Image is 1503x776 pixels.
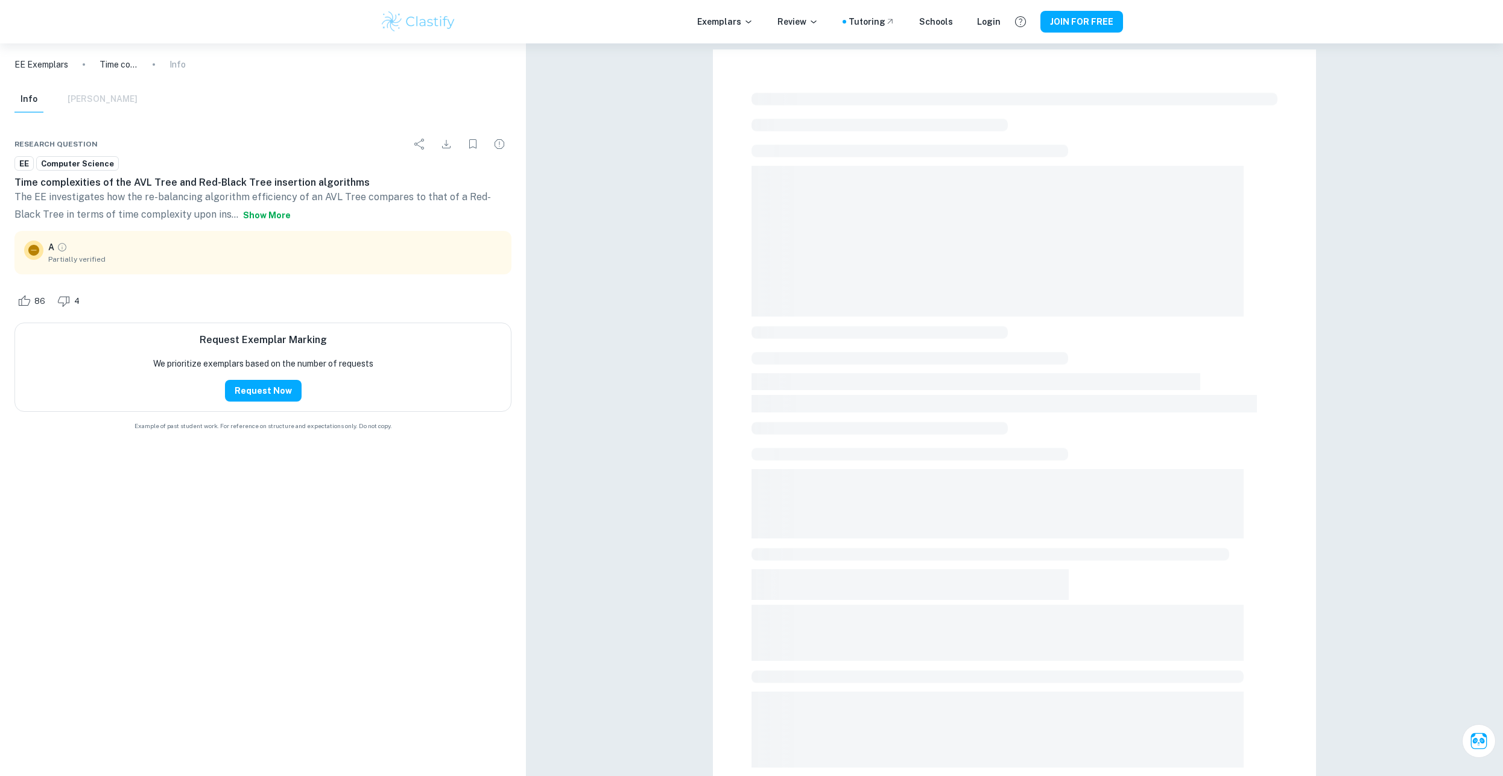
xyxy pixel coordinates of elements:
a: EE [14,156,34,171]
a: Login [977,15,1001,28]
button: Ask Clai [1462,724,1496,758]
p: The EE investigates how the re-balancing algorithm efficiency of an AVL Tree compares to that of ... [14,190,511,226]
p: A [48,241,54,254]
a: Schools [919,15,953,28]
button: Help and Feedback [1010,11,1031,32]
div: Share [408,132,432,156]
p: Info [169,58,186,71]
div: Download [434,132,458,156]
p: We prioritize exemplars based on the number of requests [153,357,373,370]
button: Info [14,86,43,113]
a: EE Exemplars [14,58,68,71]
a: Tutoring [849,15,895,28]
p: Time complexities of the AVL Tree and Red-Black Tree insertion algorithms [100,58,138,71]
a: Grade partially verified [57,242,68,253]
button: Show more [238,204,296,226]
h6: Request Exemplar Marking [200,333,327,347]
div: Report issue [487,132,511,156]
span: Research question [14,139,98,150]
span: EE [15,158,33,170]
span: Example of past student work. For reference on structure and expectations only. Do not copy. [14,421,511,431]
p: Review [777,15,818,28]
span: Partially verified [48,254,502,265]
div: Dislike [54,291,86,311]
button: JOIN FOR FREE [1040,11,1123,33]
div: Like [14,291,52,311]
div: Bookmark [461,132,485,156]
button: Request Now [225,380,302,402]
p: Exemplars [697,15,753,28]
span: 86 [28,295,52,308]
img: Clastify logo [380,10,457,34]
span: Computer Science [37,158,118,170]
h6: Time complexities of the AVL Tree and Red-Black Tree insertion algorithms [14,175,511,190]
span: 4 [68,295,86,308]
a: Computer Science [36,156,119,171]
